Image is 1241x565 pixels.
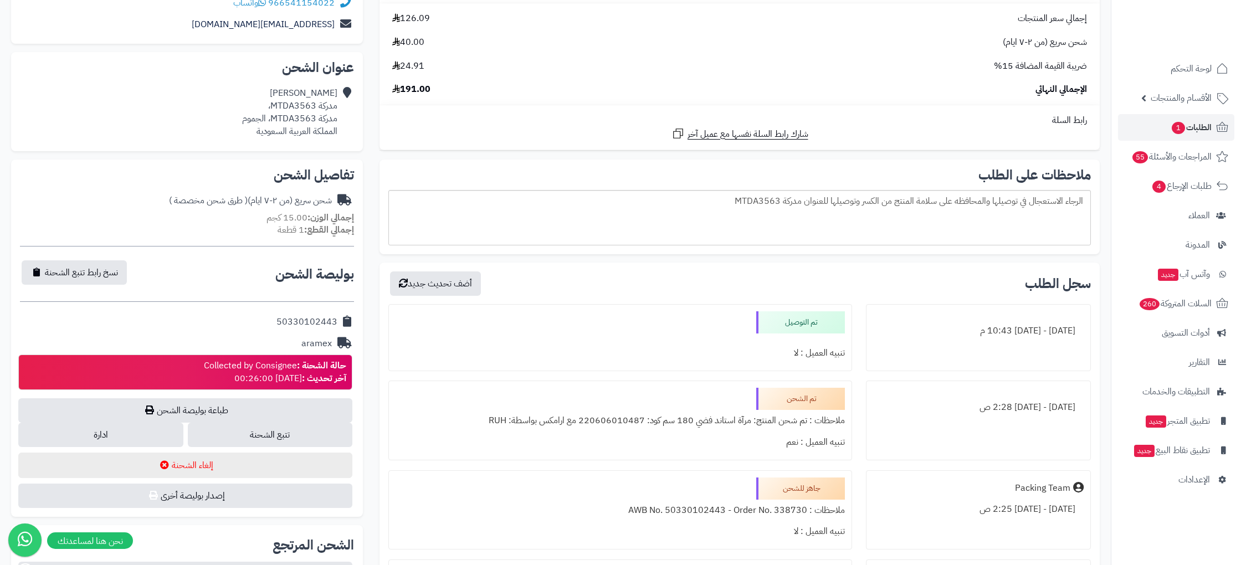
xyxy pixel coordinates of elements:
a: تطبيق نقاط البيعجديد [1118,437,1234,464]
span: طلبات الإرجاع [1151,178,1212,194]
h2: تفاصيل الشحن [20,168,354,182]
a: وآتس آبجديد [1118,261,1234,287]
strong: حالة الشحنة : [297,359,346,372]
h2: بوليصة الشحن [275,268,354,281]
button: نسخ رابط تتبع الشحنة [22,260,127,285]
a: طلبات الإرجاع4 [1118,173,1234,199]
div: 50330102443 [276,316,337,328]
strong: إجمالي الوزن: [307,211,354,224]
div: تنبيه العميل : لا [396,342,845,364]
span: 260 [1140,298,1160,310]
a: العملاء [1118,202,1234,229]
h3: سجل الطلب [1025,277,1091,290]
a: الطلبات1 [1118,114,1234,141]
span: شحن سريع (من ٢-٧ ايام) [1003,36,1087,49]
span: 191.00 [392,83,430,96]
div: تنبيه العميل : نعم [396,432,845,453]
span: جديد [1134,445,1155,457]
a: الإعدادات [1118,466,1234,493]
a: شارك رابط السلة نفسها مع عميل آخر [671,127,808,141]
div: شحن سريع (من ٢-٧ ايام) [169,194,332,207]
div: ملاحظات : تم شحن المنتج: مرآة استاند فضي 180 سم كود: 220606010487 مع ارامكس بواسطة: RUH [396,410,845,432]
span: المراجعات والأسئلة [1131,149,1212,165]
div: [DATE] - [DATE] 2:25 ص [873,499,1084,520]
div: aramex [301,337,332,350]
div: رابط السلة [384,114,1095,127]
h2: ملاحظات على الطلب [388,168,1091,182]
a: ادارة [18,423,183,447]
span: جديد [1146,415,1166,428]
h2: الشحن المرتجع [273,538,354,552]
a: التقارير [1118,349,1234,376]
a: التطبيقات والخدمات [1118,378,1234,405]
a: [EMAIL_ADDRESS][DOMAIN_NAME] [192,18,335,31]
small: 1 قطعة [278,223,354,237]
span: الإجمالي النهائي [1035,83,1087,96]
span: أدوات التسويق [1162,325,1210,341]
a: المراجعات والأسئلة55 [1118,143,1234,170]
span: وآتس آب [1157,266,1210,282]
div: [PERSON_NAME] مدركة MTDA3563، مدركة MTDA3563، الجموم المملكة العربية السعودية [242,87,337,137]
a: تتبع الشحنة [188,423,352,447]
span: 126.09 [392,12,430,25]
a: طباعة بوليصة الشحن [18,398,352,423]
span: ( طرق شحن مخصصة ) [169,194,248,207]
span: 24.91 [392,60,424,73]
div: Collected by Consignee [DATE] 00:26:00 [204,359,346,385]
div: Packing Team [1015,482,1070,495]
div: تم التوصيل [756,311,845,333]
span: التقارير [1189,355,1210,370]
div: ملاحظات : AWB No. 50330102443 - Order No. 338730 [396,500,845,521]
span: ضريبة القيمة المضافة 15% [994,60,1087,73]
span: الأقسام والمنتجات [1151,90,1212,106]
span: الطلبات [1171,120,1212,135]
span: تطبيق المتجر [1145,413,1210,429]
span: التطبيقات والخدمات [1142,384,1210,399]
a: أدوات التسويق [1118,320,1234,346]
button: إلغاء الشحنة [18,453,352,478]
small: 15.00 كجم [266,211,354,224]
div: تم الشحن [756,388,845,410]
span: العملاء [1188,208,1210,223]
a: تطبيق المتجرجديد [1118,408,1234,434]
span: 1 [1172,122,1185,134]
span: لوحة التحكم [1171,61,1212,76]
a: السلات المتروكة260 [1118,290,1234,317]
a: المدونة [1118,232,1234,258]
div: الرجاء الاستعجال في توصيلها والمحافظه على سلامة المنتج من الكسر وتوصيلها للعنوان مدركة MTDA3563 [388,190,1091,245]
span: تطبيق نقاط البيع [1133,443,1210,458]
div: [DATE] - [DATE] 10:43 م [873,320,1084,342]
button: إصدار بوليصة أخرى [18,484,352,508]
strong: آخر تحديث : [302,372,346,385]
a: لوحة التحكم [1118,55,1234,82]
div: [DATE] - [DATE] 2:28 ص [873,397,1084,418]
span: 4 [1152,181,1166,193]
span: جديد [1158,269,1178,281]
span: 40.00 [392,36,424,49]
span: المدونة [1186,237,1210,253]
h2: عنوان الشحن [20,61,354,74]
span: نسخ رابط تتبع الشحنة [45,266,118,279]
button: أضف تحديث جديد [390,271,481,296]
span: إجمالي سعر المنتجات [1018,12,1087,25]
span: الإعدادات [1178,472,1210,487]
strong: إجمالي القطع: [304,223,354,237]
div: جاهز للشحن [756,477,845,500]
span: 55 [1132,151,1148,163]
div: تنبيه العميل : لا [396,521,845,542]
span: شارك رابط السلة نفسها مع عميل آخر [688,128,808,141]
span: السلات المتروكة [1139,296,1212,311]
